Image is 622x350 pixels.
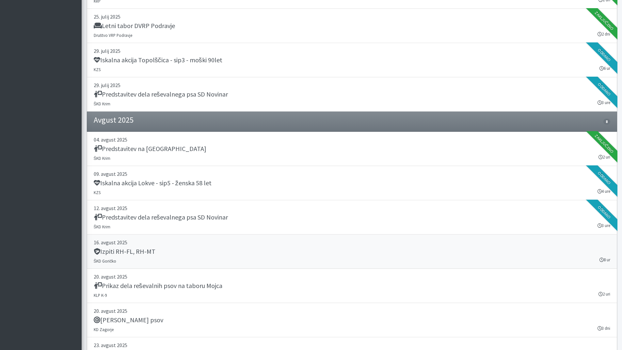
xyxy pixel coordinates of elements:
[598,325,610,331] small: 3 dni
[87,166,617,200] a: 09. avgust 2025 Iskalna akcija Lokve - sip5 - ženska 58 let KZS 4 ure Oddano
[94,307,610,315] p: 20. avgust 2025
[94,170,610,178] p: 09. avgust 2025
[94,145,206,153] h5: Predstavitev na [GEOGRAPHIC_DATA]
[94,341,610,349] p: 23. avgust 2025
[94,190,101,195] small: KZS
[94,67,101,72] small: KZS
[94,282,222,290] h5: Prikaz dela reševalnih psov na taboru Mojca
[87,235,617,269] a: 16. avgust 2025 Izpiti RH-FL, RH-MT ŠKD Goričko 8 ur
[87,43,617,77] a: 29. julij 2025 Iskalna akcija Topolščica - sip3 - moški 90let KZS 6 ur Oddano
[94,81,610,89] p: 29. julij 2025
[94,115,134,125] h4: Avgust 2025
[94,293,107,298] small: KLP K-9
[94,22,175,30] h5: Letni tabor DVRP Podravje
[94,13,610,21] p: 25. julij 2025
[598,291,610,297] small: 2 uri
[94,316,163,324] h5: [PERSON_NAME] psov
[599,257,610,263] small: 8 ur
[87,200,617,235] a: 12. avgust 2025 Predstavitev dela reševalnega psa SD Novinar ŠKD Krim 3 ure Oddano
[94,204,610,212] p: 12. avgust 2025
[94,327,114,332] small: KD Zagorje
[94,136,610,144] p: 04. avgust 2025
[94,258,117,264] small: ŠKD Goričko
[94,248,155,255] h5: Izpiti RH-FL, RH-MT
[94,47,610,55] p: 29. julij 2025
[94,213,228,221] h5: Predstavitev dela reševalnega psa SD Novinar
[94,156,111,161] small: ŠKD Krim
[87,9,617,43] a: 25. julij 2025 Letni tabor DVRP Podravje Društvo VRP Podravje 2 dni Zaključeno
[87,132,617,166] a: 04. avgust 2025 Predstavitev na [GEOGRAPHIC_DATA] ŠKD Krim 2 uri Zaključeno
[94,101,111,106] small: ŠKD Krim
[87,303,617,337] a: 20. avgust 2025 [PERSON_NAME] psov KD Zagorje 3 dni
[94,33,132,38] small: Društvo VRP Podravje
[87,77,617,112] a: 29. julij 2025 Predstavitev dela reševalnega psa SD Novinar ŠKD Krim 3 ure Oddano
[94,224,111,229] small: ŠKD Krim
[94,56,222,64] h5: Iskalna akcija Topolščica - sip3 - moški 90let
[94,90,228,98] h5: Predstavitev dela reševalnega psa SD Novinar
[603,119,610,125] span: 8
[94,273,610,281] p: 20. avgust 2025
[87,269,617,303] a: 20. avgust 2025 Prikaz dela reševalnih psov na taboru Mojca KLP K-9 2 uri
[94,238,610,246] p: 16. avgust 2025
[94,179,212,187] h5: Iskalna akcija Lokve - sip5 - ženska 58 let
